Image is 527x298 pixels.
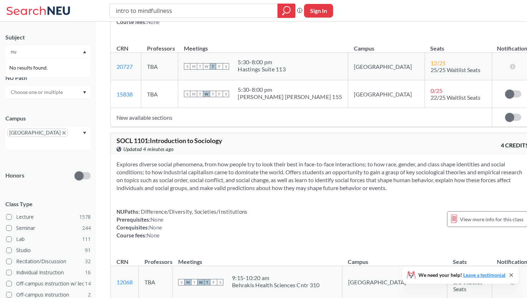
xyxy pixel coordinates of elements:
[5,114,91,122] div: Campus
[197,91,203,97] span: T
[140,208,247,215] span: Difference/Diversity, Societies/Institutions
[232,274,319,282] div: 9:15 - 10:20 am
[6,268,91,277] label: Individual Instruction
[83,51,86,53] svg: Dropdown arrow
[342,251,447,266] th: Campus
[151,216,163,223] span: None
[149,224,162,231] span: None
[238,93,342,100] div: [PERSON_NAME] [PERSON_NAME] 155
[453,279,482,292] span: 5/5 Waitlist Seats
[139,251,172,266] th: Professors
[277,4,295,18] div: magnifying glass
[238,86,342,93] div: 5:30 - 8:00 pm
[6,223,91,233] label: Seminar
[203,91,210,97] span: W
[210,279,217,285] span: F
[5,127,91,150] div: [GEOGRAPHIC_DATA]X to remove pillDropdown arrow
[184,91,190,97] span: S
[431,60,446,66] span: 12 / 25
[210,91,216,97] span: T
[5,171,24,180] p: Honors
[62,131,66,134] svg: X to remove pill
[178,279,185,285] span: S
[117,279,133,285] a: 12068
[172,251,342,266] th: Meetings
[6,246,91,255] label: Studio
[117,91,133,98] a: 15838
[147,232,160,238] span: None
[185,279,191,285] span: M
[216,63,223,70] span: F
[147,19,160,25] span: None
[6,257,91,266] label: Recitation/Discussion
[348,53,425,80] td: [GEOGRAPHIC_DATA]
[141,53,178,80] td: TBA
[191,279,198,285] span: T
[5,86,91,98] div: Dropdown arrow
[7,47,67,56] input: No filters apply
[141,37,178,53] th: Professors
[85,280,91,288] span: 14
[79,213,91,221] span: 1578
[82,224,91,232] span: 244
[7,88,67,96] input: Choose one or multiple
[123,145,174,153] span: Updated 4 minutes ago
[238,66,286,73] div: Hastings Suite 113
[418,273,505,278] span: We need your help!
[190,91,197,97] span: M
[424,37,492,53] th: Seats
[85,269,91,276] span: 16
[85,246,91,254] span: 91
[238,58,286,66] div: 5:30 - 8:00 pm
[223,91,229,97] span: S
[85,257,91,265] span: 32
[184,63,190,70] span: S
[117,258,128,266] div: CRN
[204,279,210,285] span: T
[82,235,91,243] span: 111
[190,63,197,70] span: M
[5,33,91,41] div: Subject
[460,215,523,224] span: View more info for this class
[223,63,229,70] span: S
[83,132,86,134] svg: Dropdown arrow
[198,279,204,285] span: W
[117,44,128,52] div: CRN
[83,91,86,94] svg: Dropdown arrow
[197,63,203,70] span: T
[178,37,348,53] th: Meetings
[5,46,91,58] div: Dropdown arrowNo results found.
[117,137,222,145] span: SOCL 1101 : Introduction to Sociology
[210,63,216,70] span: T
[348,80,425,108] td: [GEOGRAPHIC_DATA]
[203,63,210,70] span: W
[5,200,91,208] span: Class Type
[463,272,505,278] a: Leave a testimonial
[9,64,49,72] span: No results found.
[5,74,91,82] div: NU Path
[431,66,480,73] span: 25/25 Waitlist Seats
[6,279,91,288] label: Off-campus instruction w/ lec
[115,5,272,17] input: Class, professor, course number, "phrase"
[111,108,492,127] td: New available sections
[7,128,68,137] span: [GEOGRAPHIC_DATA]X to remove pill
[431,94,480,101] span: 22/25 Waitlist Seats
[6,212,91,222] label: Lecture
[216,91,223,97] span: F
[431,87,442,94] span: 0 / 25
[6,235,91,244] label: Lab
[117,208,247,239] div: NUPaths: Prerequisites: Corequisites: Course fees:
[141,80,178,108] td: TBA
[232,282,319,289] div: Behrakis Health Sciences Cntr 310
[447,251,492,266] th: Seats
[217,279,223,285] span: S
[117,63,133,70] a: 20727
[348,37,425,53] th: Campus
[304,4,333,18] button: Sign In
[282,6,291,16] svg: magnifying glass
